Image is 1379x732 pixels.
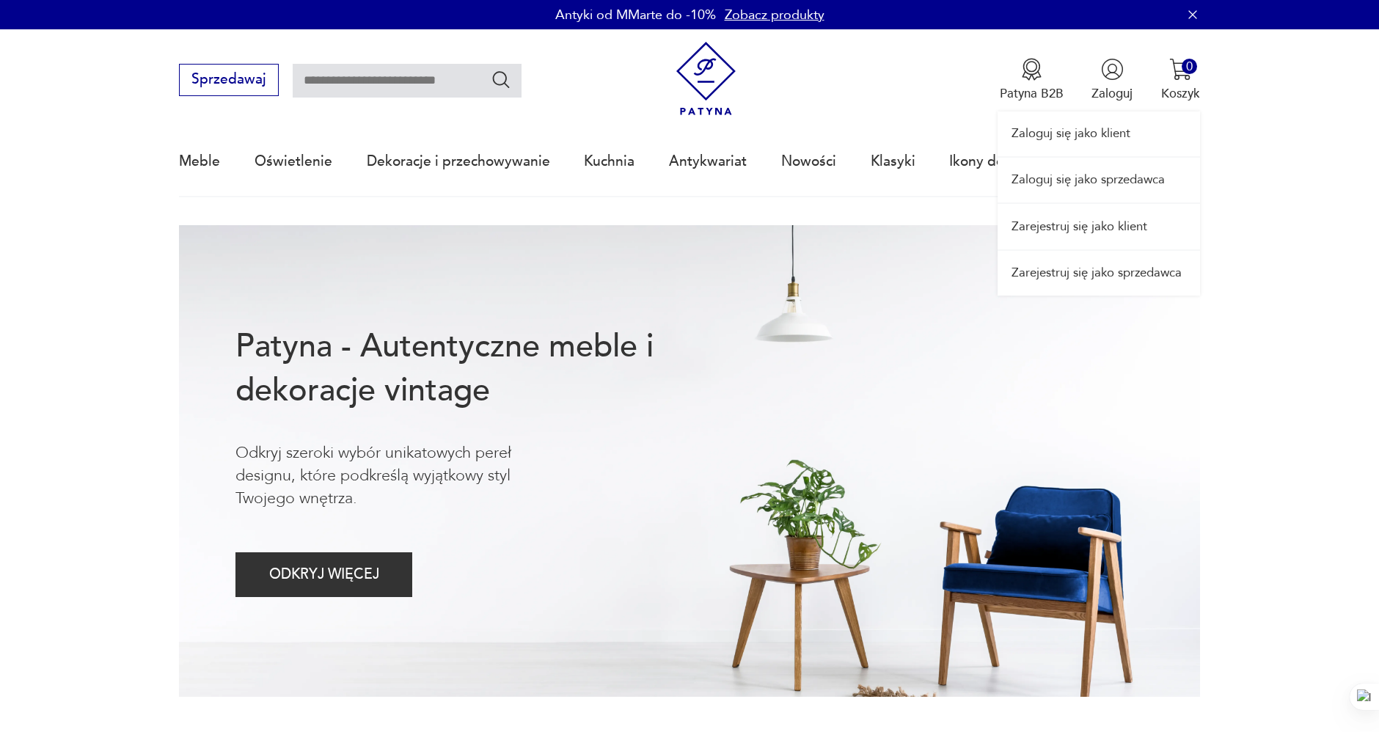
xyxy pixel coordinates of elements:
[235,325,711,413] h1: Patyna - Autentyczne meble i dekoracje vintage
[235,570,412,582] a: ODKRYJ WIĘCEJ
[669,128,747,195] a: Antykwariat
[725,6,824,24] a: Zobacz produkty
[998,158,1200,202] a: Zaloguj się jako sprzedawca
[949,128,1039,195] a: Ikony designu
[555,6,716,24] p: Antyki od MMarte do -10%
[179,75,278,87] a: Sprzedawaj
[998,251,1200,296] a: Zarejestruj się jako sprzedawca
[255,128,332,195] a: Oświetlenie
[781,128,836,195] a: Nowości
[235,442,570,510] p: Odkryj szeroki wybór unikatowych pereł designu, które podkreślą wyjątkowy styl Twojego wnętrza.
[235,552,412,597] button: ODKRYJ WIĘCEJ
[871,128,915,195] a: Klasyki
[491,69,512,90] button: Szukaj
[584,128,634,195] a: Kuchnia
[998,111,1200,156] a: Zaloguj się jako klient
[179,128,220,195] a: Meble
[367,128,550,195] a: Dekoracje i przechowywanie
[179,64,278,96] button: Sprzedawaj
[669,42,743,116] img: Patyna - sklep z meblami i dekoracjami vintage
[998,204,1200,249] a: Zarejestruj się jako klient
